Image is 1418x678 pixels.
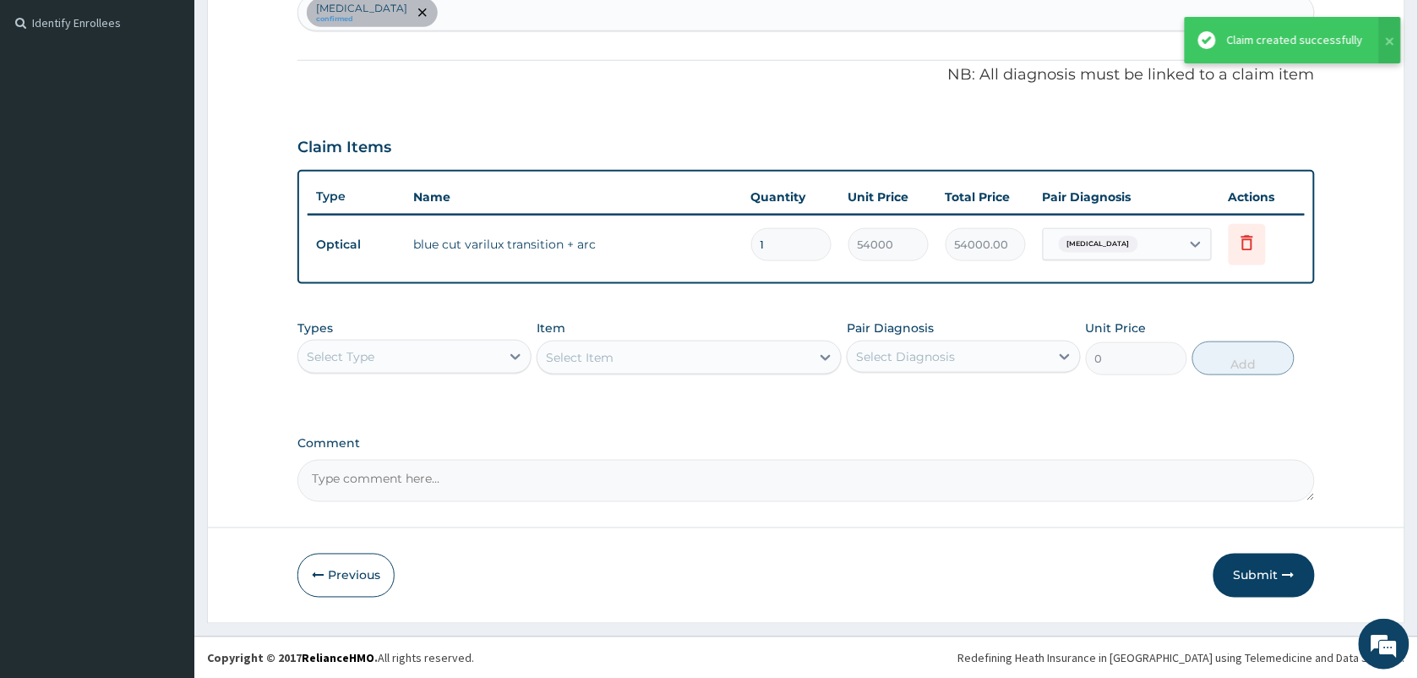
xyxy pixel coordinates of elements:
button: Add [1192,342,1294,375]
th: Total Price [937,180,1034,214]
label: Pair Diagnosis [847,320,934,336]
th: Type [308,181,405,212]
h3: Claim Items [297,139,391,157]
strong: Copyright © 2017 . [207,651,378,666]
div: Select Type [307,348,374,365]
span: We're online! [98,213,233,384]
textarea: Type your message and hit 'Enter' [8,462,322,521]
label: Comment [297,436,1315,451]
div: Claim created successfully [1227,31,1363,49]
label: Types [297,321,333,336]
img: d_794563401_company_1708531726252_794563401 [31,85,68,127]
span: [MEDICAL_DATA] [1059,236,1138,253]
p: NB: All diagnosis must be linked to a claim item [297,64,1315,86]
button: Previous [297,554,395,598]
th: Pair Diagnosis [1034,180,1220,214]
td: Optical [308,229,405,260]
p: [MEDICAL_DATA] [316,2,407,15]
div: Redefining Heath Insurance in [GEOGRAPHIC_DATA] using Telemedicine and Data Science! [958,650,1405,667]
th: Quantity [743,180,840,214]
th: Name [405,180,743,214]
th: Unit Price [840,180,937,214]
a: RelianceHMO [302,651,374,666]
td: blue cut varilux transition + arc [405,227,743,261]
div: Minimize live chat window [277,8,318,49]
small: confirmed [316,15,407,24]
button: Submit [1213,554,1315,598]
div: Chat with us now [88,95,284,117]
div: Select Diagnosis [856,348,955,365]
label: Unit Price [1086,320,1147,336]
label: Item [537,320,565,336]
span: remove selection option [415,5,430,20]
th: Actions [1220,180,1305,214]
